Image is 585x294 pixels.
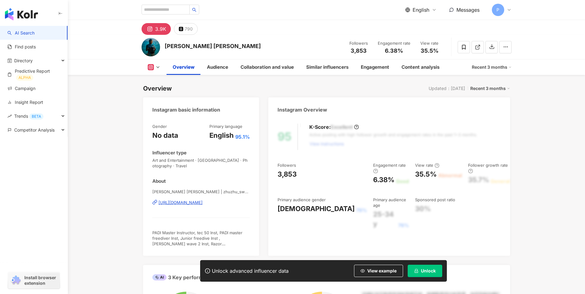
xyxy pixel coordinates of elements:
div: View rate [415,162,439,168]
a: Find posts [7,44,36,50]
div: English [209,131,234,140]
span: PADI Master Instructor, tec 50 Inst, PADI master freediver Inst, Junior freedive Inst , [PERSON_N... [152,230,242,252]
button: 790 [174,23,198,35]
a: Predictive ReportALPHA [7,68,63,81]
div: Instagram basic information [152,106,220,113]
a: Insight Report [7,99,43,105]
span: 95.1% [235,133,250,140]
div: Follower growth rate [468,162,510,174]
div: 3.9K [155,25,166,33]
div: View rate [418,40,441,47]
div: Instagram Overview [278,106,327,113]
img: KOL Avatar [142,38,160,56]
div: Gender [152,124,167,129]
div: Primary language [209,124,242,129]
div: About [152,178,166,184]
span: 35.5% [421,48,439,54]
span: Messages [456,7,480,13]
div: [DEMOGRAPHIC_DATA] [278,204,355,214]
div: 790 [185,25,193,33]
div: BETA [29,113,43,120]
div: Content analysis [402,63,439,71]
div: Engagement rate [373,162,409,174]
div: No data [152,131,178,140]
div: 3,853 [278,169,297,179]
span: Art and Entertainment · [GEOGRAPHIC_DATA] · Photography · Travel [152,157,250,169]
span: Unlock [421,268,436,273]
div: Unlock advanced influencer data [212,268,289,274]
span: Install browser extension [24,275,58,286]
span: Trends [14,109,43,123]
div: Recent 3 months [472,62,512,72]
span: 3,853 [351,47,367,54]
div: Similar influencers [306,63,348,71]
div: Audience [207,63,228,71]
span: Competitor Analysis [14,123,55,137]
span: Directory [14,54,33,67]
span: 6.38% [385,48,403,54]
div: Collaboration and value [241,63,294,71]
div: Primary audience gender [278,197,326,202]
div: Influencer type [152,149,187,156]
div: Followers [347,40,370,47]
a: searchAI Search [7,30,35,36]
span: P [496,6,499,13]
button: View example [354,265,403,277]
div: Overview [173,63,195,71]
button: Unlock [408,265,442,277]
span: View example [367,268,397,273]
img: chrome extension [10,276,22,285]
img: logo [5,8,38,20]
div: K-Score : [309,124,359,130]
span: search [192,8,196,12]
div: Overview [143,84,172,93]
div: Engagement [361,63,389,71]
button: 3.9K [142,23,171,35]
span: lock [414,269,418,273]
div: Engagement rate [378,40,410,47]
a: [URL][DOMAIN_NAME] [152,200,250,205]
div: 6.38% [373,175,394,185]
span: [PERSON_NAME] [PERSON_NAME] | zhuzhu_swazeny [152,189,250,194]
span: English [413,6,429,13]
div: Followers [278,162,296,168]
span: rise [7,114,12,118]
div: 35.5% [415,169,437,179]
a: Campaign [7,85,35,92]
a: chrome extensionInstall browser extension [8,272,60,289]
div: Sponsored post ratio [415,197,455,202]
div: [URL][DOMAIN_NAME] [159,200,203,205]
div: Recent 3 months [470,84,510,92]
div: Updated：[DATE] [429,86,465,91]
div: Primary audience age [373,197,409,208]
div: [PERSON_NAME] [PERSON_NAME] [165,42,261,50]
